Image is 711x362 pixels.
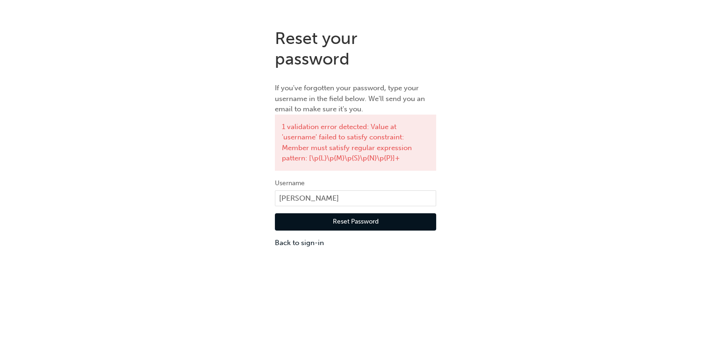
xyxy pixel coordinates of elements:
[275,115,436,171] div: 1 validation error detected: Value at 'username' failed to satisfy constraint: Member must satisf...
[275,238,436,248] a: Back to sign-in
[275,190,436,206] input: Username
[275,213,436,231] button: Reset Password
[275,178,436,189] label: Username
[275,83,436,115] p: If you've forgotten your password, type your username in the field below. We'll send you an email...
[275,28,436,69] h1: Reset your password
